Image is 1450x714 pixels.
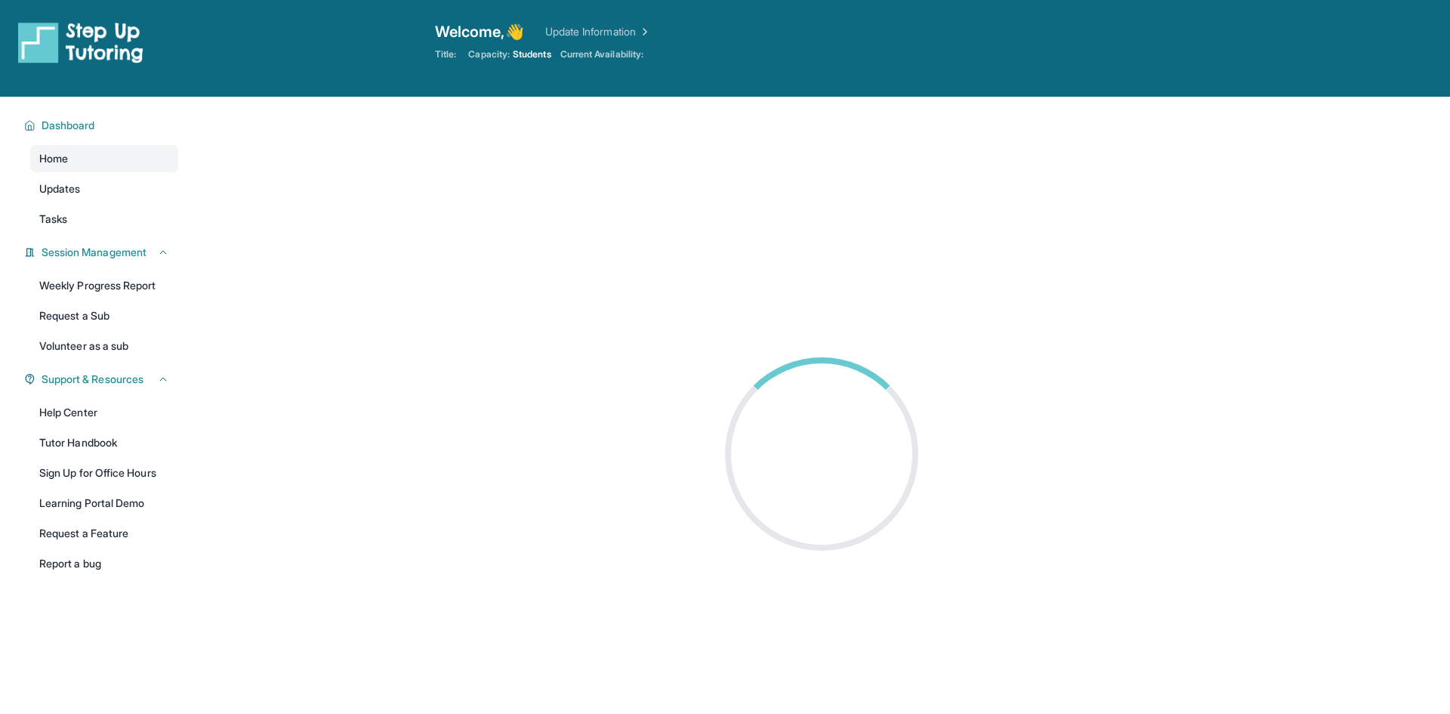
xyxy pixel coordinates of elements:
[35,372,169,387] button: Support & Resources
[435,48,456,60] span: Title:
[30,302,178,329] a: Request a Sub
[42,245,147,260] span: Session Management
[39,181,81,196] span: Updates
[30,550,178,577] a: Report a bug
[30,272,178,299] a: Weekly Progress Report
[42,118,95,133] span: Dashboard
[35,118,169,133] button: Dashboard
[30,332,178,360] a: Volunteer as a sub
[636,24,651,39] img: Chevron Right
[30,490,178,517] a: Learning Portal Demo
[30,175,178,202] a: Updates
[39,212,67,227] span: Tasks
[39,151,68,166] span: Home
[513,48,551,60] span: Students
[30,429,178,456] a: Tutor Handbook
[18,21,143,63] img: logo
[30,399,178,426] a: Help Center
[42,372,143,387] span: Support & Resources
[30,206,178,233] a: Tasks
[435,21,524,42] span: Welcome, 👋
[30,520,178,547] a: Request a Feature
[560,48,643,60] span: Current Availability:
[35,245,169,260] button: Session Management
[30,145,178,172] a: Home
[545,24,651,39] a: Update Information
[30,459,178,487] a: Sign Up for Office Hours
[468,48,510,60] span: Capacity:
